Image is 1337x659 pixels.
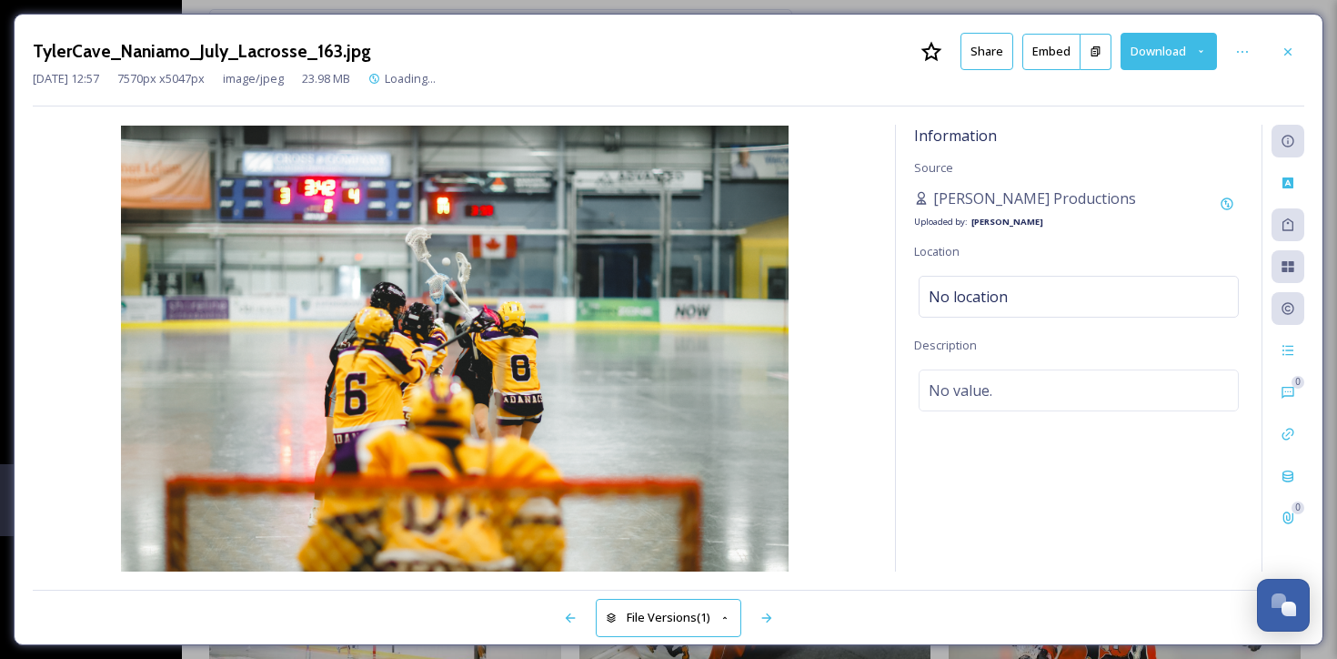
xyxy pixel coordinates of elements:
[223,70,284,87] span: image/jpeg
[960,33,1013,70] button: Share
[914,337,977,353] span: Description
[117,70,205,87] span: 7570 px x 5047 px
[914,243,960,259] span: Location
[1292,502,1304,514] div: 0
[385,70,436,86] span: Loading...
[33,70,99,87] span: [DATE] 12:57
[929,380,992,401] span: No value.
[1121,33,1217,70] button: Download
[914,216,968,228] span: Uploaded by:
[933,188,1136,209] span: [PERSON_NAME] Productions
[1257,579,1310,632] button: Open Chat
[971,216,1043,228] strong: [PERSON_NAME]
[929,286,1008,308] span: No location
[33,126,877,572] img: TylerCave_Naniamo_July_Lacrosse_163.jpg
[1022,34,1081,70] button: Embed
[914,159,953,176] span: Source
[33,38,371,65] h3: TylerCave_Naniamo_July_Lacrosse_163.jpg
[302,70,350,87] span: 23.98 MB
[596,599,741,636] button: File Versions(1)
[1292,376,1304,389] div: 0
[914,126,997,146] span: Information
